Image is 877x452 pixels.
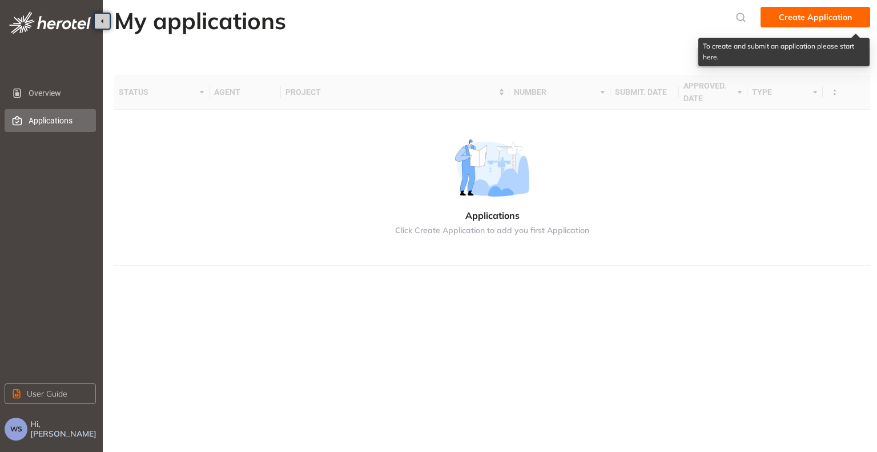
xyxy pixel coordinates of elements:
span: Hi, [PERSON_NAME] [30,419,98,439]
button: Create Application [761,7,870,27]
span: Click Create Application to add you first Application [395,226,589,235]
img: logo [9,11,91,34]
th: status [114,75,210,110]
th: agent [210,75,281,110]
div: To create and submit an application please start here. [698,38,870,66]
span: User Guide [27,387,67,400]
span: number [514,86,597,98]
th: project [281,75,509,110]
span: Applications [29,109,87,132]
span: Create Application [779,11,852,23]
th: submit. date [610,75,679,110]
button: WS [5,418,27,441]
button: User Guide [5,383,96,404]
th: approved. date [679,75,747,110]
span: WS [10,425,22,433]
th: number [509,75,610,110]
span: status [119,86,196,98]
img: Error image [446,139,538,197]
span: Applications [465,210,520,221]
span: project [285,86,496,98]
h2: My applications [114,7,286,34]
span: approved. date [683,79,734,105]
span: Overview [29,82,87,105]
